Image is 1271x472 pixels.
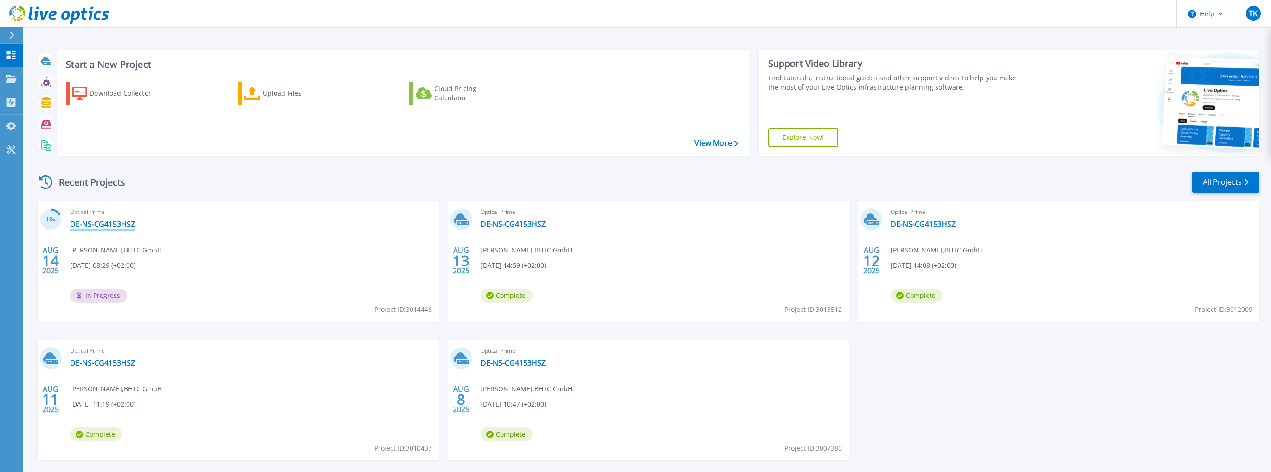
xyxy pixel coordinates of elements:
[1249,10,1258,17] span: TK
[70,245,162,255] span: [PERSON_NAME] , BHTC GmbH
[1192,172,1259,193] a: All Projects
[434,84,508,103] div: Cloud Pricing Calculator
[238,82,341,105] a: Upload Files
[90,84,164,103] div: Download Collector
[891,220,956,229] a: DE-NS-CG4153HSZ
[891,289,943,303] span: Complete
[70,346,433,356] span: Optical Prime
[784,304,842,315] span: Project ID: 3013512
[374,304,432,315] span: Project ID: 3014446
[457,395,465,403] span: 8
[42,257,59,265] span: 14
[36,171,138,194] div: Recent Projects
[374,443,432,453] span: Project ID: 3010437
[40,214,62,225] h3: 18
[481,207,844,217] span: Optical Prime
[481,346,844,356] span: Optical Prime
[481,260,546,271] span: [DATE] 14:59 (+02:00)
[481,358,546,368] a: DE-NS-CG4153HSZ
[70,220,135,229] a: DE-NS-CG4153HSZ
[891,260,956,271] span: [DATE] 14:08 (+02:00)
[66,82,169,105] a: Download Collector
[263,84,337,103] div: Upload Files
[42,382,59,416] div: AUG 2025
[52,217,56,222] span: %
[70,260,135,271] span: [DATE] 08:29 (+02:00)
[891,245,982,255] span: [PERSON_NAME] , BHTC GmbH
[70,358,135,368] a: DE-NS-CG4153HSZ
[481,384,572,394] span: [PERSON_NAME] , BHTC GmbH
[70,384,162,394] span: [PERSON_NAME] , BHTC GmbH
[481,245,572,255] span: [PERSON_NAME] , BHTC GmbH
[481,220,546,229] a: DE-NS-CG4153HSZ
[42,395,59,403] span: 11
[409,82,513,105] a: Cloud Pricing Calculator
[481,289,533,303] span: Complete
[70,427,122,441] span: Complete
[694,139,738,148] a: View More
[481,427,533,441] span: Complete
[70,399,135,409] span: [DATE] 11:19 (+02:00)
[1195,304,1252,315] span: Project ID: 3012009
[863,244,880,278] div: AUG 2025
[70,207,433,217] span: Optical Prime
[784,443,842,453] span: Project ID: 3007380
[452,244,470,278] div: AUG 2025
[452,382,470,416] div: AUG 2025
[891,207,1254,217] span: Optical Prime
[768,128,839,147] a: Explore Now!
[70,289,127,303] span: In Progress
[768,73,1027,92] div: Find tutorials, instructional guides and other support videos to help you make the most of your L...
[66,59,738,70] h3: Start a New Project
[768,58,1027,70] div: Support Video Library
[863,257,880,265] span: 12
[453,257,469,265] span: 13
[481,399,546,409] span: [DATE] 10:47 (+02:00)
[42,244,59,278] div: AUG 2025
